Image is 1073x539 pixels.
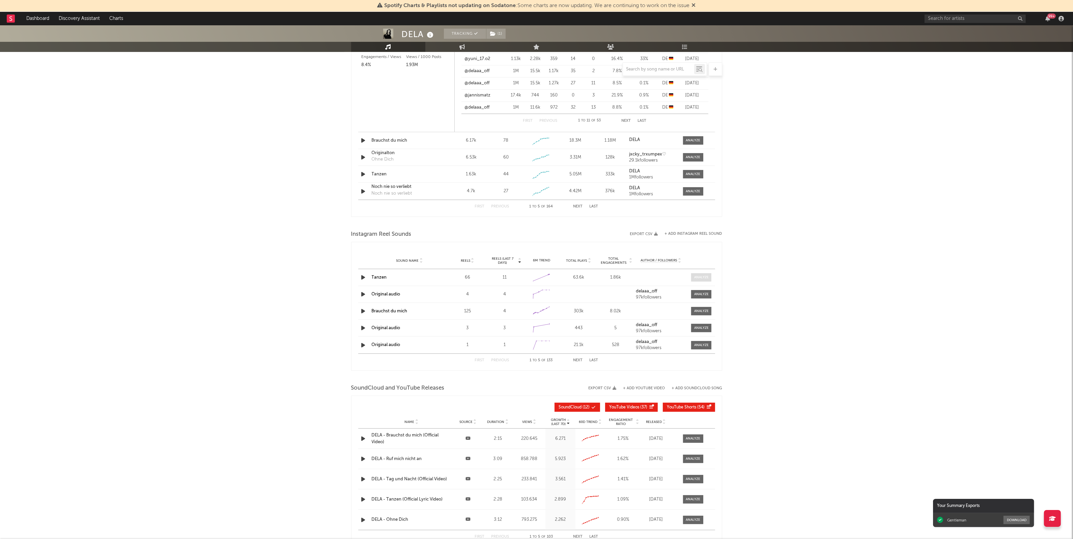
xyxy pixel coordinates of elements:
[629,158,676,163] div: 29.1k followers
[646,420,662,424] span: Released
[508,92,525,99] div: 17.4k
[514,435,544,442] div: 220.645
[514,456,544,462] div: 858.788
[456,137,487,144] div: 6.17k
[372,476,451,483] a: DELA - Tag und Nacht (Official Video)
[629,152,666,157] strong: jxcky_trxumpex♡
[607,476,639,483] div: 1.41 %
[573,205,583,208] button: Next
[372,150,442,157] div: Originalton
[607,496,639,503] div: 1.09 %
[947,518,966,522] div: Gentleman
[372,183,442,190] a: Noch nie so verliebt
[667,405,705,409] span: ( 54 )
[372,171,442,178] a: Tanzen
[351,230,412,238] span: Instagram Reel Sounds
[488,274,521,281] div: 11
[551,422,566,426] p: (Last 7d)
[533,359,537,362] span: to
[485,435,511,442] div: 2:15
[629,175,676,180] div: 1M followers
[632,80,656,87] div: 0.1 %
[643,496,670,503] div: [DATE]
[610,405,648,409] span: ( 37 )
[559,405,590,409] span: ( 12 )
[594,171,626,178] div: 333k
[451,342,484,348] div: 1
[491,535,509,539] button: Previous
[560,154,591,161] div: 3.31M
[669,57,673,61] span: 🇩🇪
[1045,16,1050,21] button: 99+
[605,92,629,99] div: 21.9 %
[372,275,387,280] a: Tanzen
[528,80,543,87] div: 15.5k
[372,343,400,347] a: Original audio
[636,340,657,344] strong: delaaa_off
[629,138,676,142] a: DELA
[465,104,490,111] a: @delaaa_off
[385,3,516,8] span: Spotify Charts & Playlists not updating on Sodatone
[523,203,560,211] div: 1 5 164
[565,104,582,111] div: 32
[581,119,585,122] span: to
[372,496,451,503] div: DELA - Tanzen (Official Lyric Video)
[555,403,600,412] button: SoundCloud(12)
[406,53,451,61] div: Views / 1000 Posts
[643,516,670,523] div: [DATE]
[665,232,722,236] button: + Add Instagram Reel Sound
[372,516,451,523] a: DELA - Ohne Dich
[636,289,657,293] strong: delaaa_off
[565,56,582,62] div: 14
[605,80,629,87] div: 8.5 %
[503,137,508,144] div: 78
[475,535,485,539] button: First
[559,405,582,409] span: SoundCloud
[669,81,673,85] span: 🇩🇪
[599,325,632,332] div: 5
[456,188,487,195] div: 4.7k
[547,516,574,523] div: 2.262
[372,292,400,296] a: Original audio
[475,359,485,362] button: First
[488,257,517,265] span: Reels (last 7 days)
[54,12,105,25] a: Discovery Assistant
[562,325,595,332] div: 443
[591,119,595,122] span: of
[488,291,521,298] div: 4
[636,340,686,344] a: delaaa_off
[565,92,582,99] div: 0
[488,342,521,348] div: 1
[475,205,485,208] button: First
[533,535,537,538] span: to
[562,342,595,348] div: 21.1k
[487,420,504,424] span: Duration
[504,188,508,195] div: 27
[605,56,629,62] div: 16.4 %
[372,137,442,144] a: Brauchst du mich
[565,80,582,87] div: 27
[636,295,686,300] div: 97k followers
[566,259,587,263] span: Total Plays
[486,29,506,39] button: (1)
[663,403,715,412] button: YouTube Shorts(54)
[451,291,484,298] div: 4
[665,387,722,390] button: + Add SoundCloud Song
[585,80,602,87] div: 11
[638,119,647,123] button: Last
[594,137,626,144] div: 1.18M
[396,259,419,263] span: Sound Name
[599,342,632,348] div: 528
[594,154,626,161] div: 128k
[636,329,686,334] div: 97k followers
[547,435,574,442] div: 6.271
[488,325,521,332] div: 3
[508,56,525,62] div: 1.13k
[636,289,686,294] a: delaaa_off
[607,435,639,442] div: 1.75 %
[362,61,406,69] div: 8.4%
[528,104,543,111] div: 11.6k
[629,169,640,173] strong: DELA
[605,104,629,111] div: 8.8 %
[22,12,54,25] a: Dashboard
